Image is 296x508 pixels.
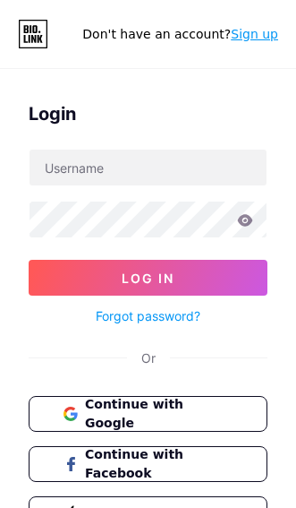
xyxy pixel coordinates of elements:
a: Forgot password? [96,306,200,325]
button: Log In [29,260,267,296]
span: Continue with Facebook [85,445,233,483]
button: Continue with Facebook [29,446,267,482]
button: Continue with Google [29,396,267,432]
input: Username [30,150,266,185]
div: Login [29,100,267,127]
span: Log In [122,271,174,286]
div: Or [141,349,156,367]
a: Sign up [231,27,278,41]
span: Continue with Google [85,395,233,433]
div: Don't have an account? [82,25,278,44]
